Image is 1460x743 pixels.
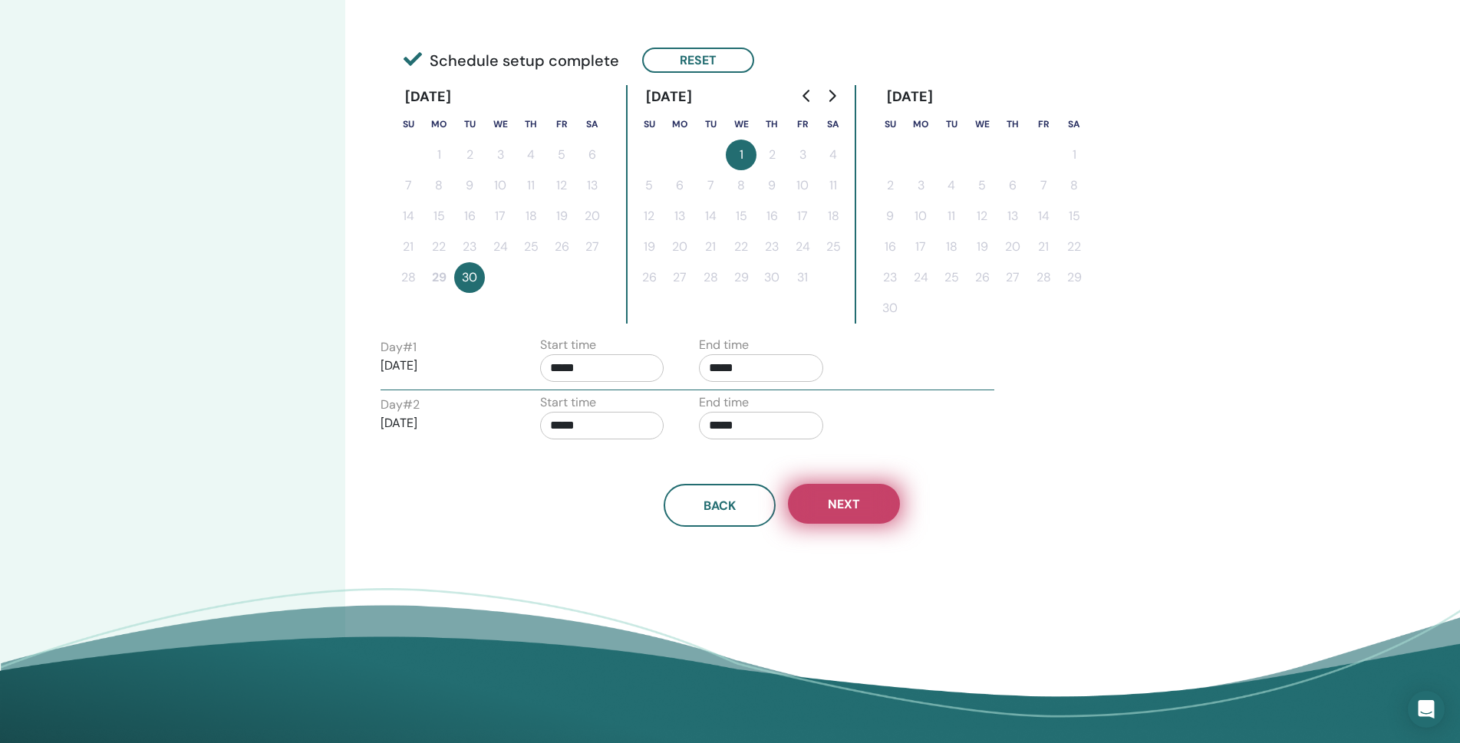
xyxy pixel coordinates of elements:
[454,201,485,232] button: 16
[967,232,997,262] button: 19
[577,170,608,201] button: 13
[875,201,905,232] button: 9
[726,140,756,170] button: 1
[1408,691,1445,728] div: Open Intercom Messenger
[454,170,485,201] button: 9
[936,170,967,201] button: 4
[1028,232,1059,262] button: 21
[516,170,546,201] button: 11
[546,140,577,170] button: 5
[936,201,967,232] button: 11
[1028,109,1059,140] th: Friday
[788,484,900,524] button: Next
[818,201,849,232] button: 18
[967,262,997,293] button: 26
[795,81,819,111] button: Go to previous month
[787,262,818,293] button: 31
[875,293,905,324] button: 30
[1059,170,1089,201] button: 8
[819,81,844,111] button: Go to next month
[756,262,787,293] button: 30
[726,109,756,140] th: Wednesday
[695,170,726,201] button: 7
[423,201,454,232] button: 15
[577,140,608,170] button: 6
[664,109,695,140] th: Monday
[967,201,997,232] button: 12
[756,201,787,232] button: 16
[546,232,577,262] button: 26
[577,109,608,140] th: Saturday
[875,170,905,201] button: 2
[516,201,546,232] button: 18
[454,232,485,262] button: 23
[577,201,608,232] button: 20
[726,232,756,262] button: 22
[485,232,516,262] button: 24
[1028,201,1059,232] button: 14
[905,170,936,201] button: 3
[756,232,787,262] button: 23
[664,232,695,262] button: 20
[423,262,454,293] button: 29
[381,396,420,414] label: Day # 2
[381,357,505,375] p: [DATE]
[726,262,756,293] button: 29
[454,262,485,293] button: 30
[997,262,1028,293] button: 27
[997,232,1028,262] button: 20
[454,140,485,170] button: 2
[393,201,423,232] button: 14
[634,85,705,109] div: [DATE]
[787,170,818,201] button: 10
[875,262,905,293] button: 23
[381,338,417,357] label: Day # 1
[905,232,936,262] button: 17
[699,336,749,354] label: End time
[905,109,936,140] th: Monday
[818,170,849,201] button: 11
[756,140,787,170] button: 2
[540,336,596,354] label: Start time
[756,170,787,201] button: 9
[1059,201,1089,232] button: 15
[818,140,849,170] button: 4
[485,201,516,232] button: 17
[577,232,608,262] button: 27
[664,170,695,201] button: 6
[905,262,936,293] button: 24
[905,201,936,232] button: 10
[540,393,596,412] label: Start time
[997,109,1028,140] th: Thursday
[634,262,664,293] button: 26
[393,109,423,140] th: Sunday
[936,232,967,262] button: 18
[516,140,546,170] button: 4
[726,201,756,232] button: 15
[393,85,464,109] div: [DATE]
[695,109,726,140] th: Tuesday
[1028,262,1059,293] button: 28
[997,201,1028,232] button: 13
[967,170,997,201] button: 5
[546,109,577,140] th: Friday
[695,262,726,293] button: 28
[695,201,726,232] button: 14
[818,232,849,262] button: 25
[485,109,516,140] th: Wednesday
[997,170,1028,201] button: 6
[704,498,736,514] span: Back
[634,232,664,262] button: 19
[546,201,577,232] button: 19
[1059,109,1089,140] th: Saturday
[454,109,485,140] th: Tuesday
[699,393,749,412] label: End time
[818,109,849,140] th: Saturday
[787,201,818,232] button: 17
[936,262,967,293] button: 25
[423,232,454,262] button: 22
[967,109,997,140] th: Wednesday
[875,232,905,262] button: 16
[787,109,818,140] th: Friday
[664,484,776,527] button: Back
